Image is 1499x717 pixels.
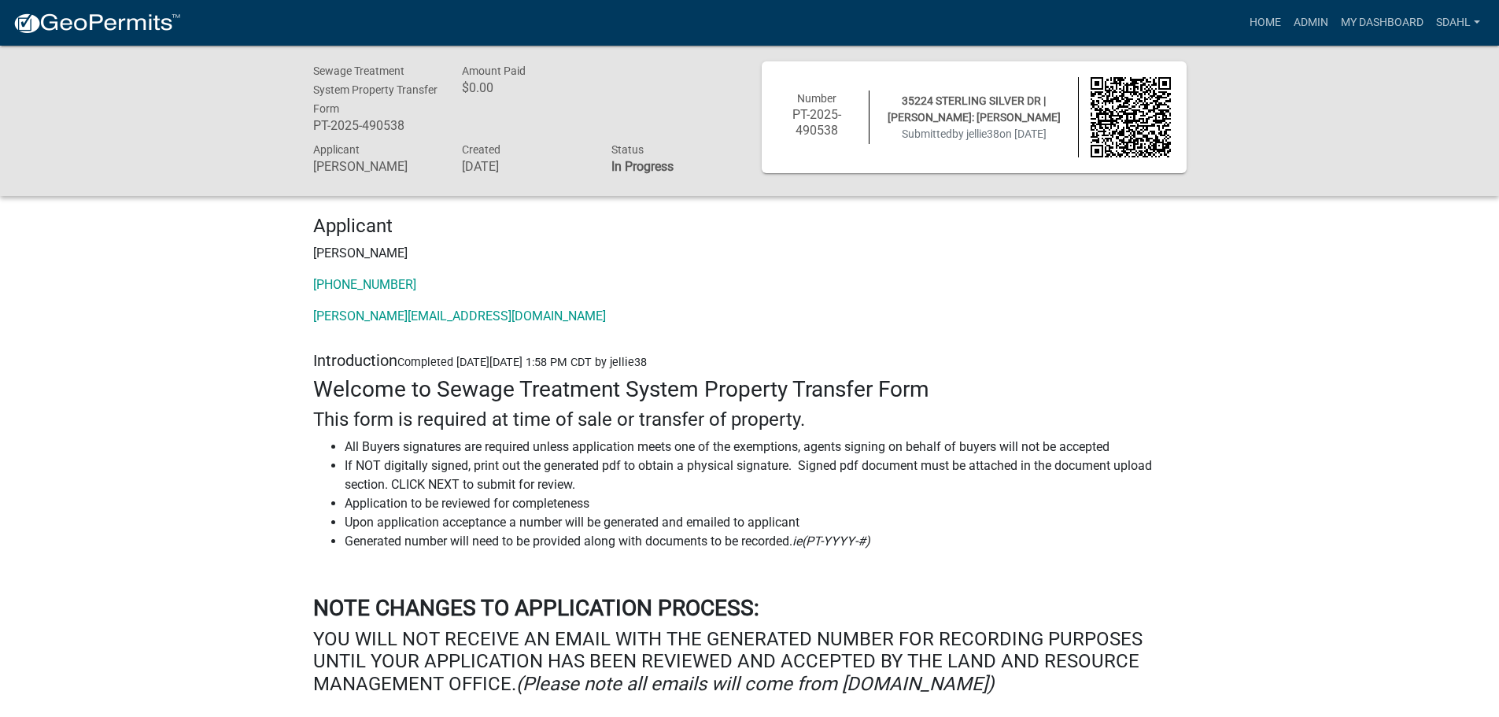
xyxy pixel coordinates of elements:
h3: Welcome to Sewage Treatment System Property Transfer Form [313,376,1187,403]
a: [PHONE_NUMBER] [313,277,416,292]
a: Admin [1287,8,1335,38]
h6: PT-2025-490538 [313,118,439,133]
span: Sewage Treatment System Property Transfer Form [313,65,438,115]
span: Applicant [313,143,360,156]
strong: NOTE CHANGES TO APPLICATION PROCESS: [313,595,759,621]
span: Submitted on [DATE] [902,128,1047,140]
p: [PERSON_NAME] [313,244,1187,263]
span: Created [462,143,500,156]
i: ie(PT-YYYY-#) [792,534,870,549]
li: If NOT digitally signed, print out the generated pdf to obtain a physical signature. Signed pdf d... [345,456,1187,494]
strong: In Progress [611,159,674,174]
span: 35224 STERLING SILVER DR | [PERSON_NAME]: [PERSON_NAME] [888,94,1061,124]
a: [PERSON_NAME][EMAIL_ADDRESS][DOMAIN_NAME] [313,309,606,323]
li: Upon application acceptance a number will be generated and emailed to applicant [345,513,1187,532]
h6: $0.00 [462,80,588,95]
h4: YOU WILL NOT RECEIVE AN EMAIL WITH THE GENERATED NUMBER FOR RECORDING PURPOSES UNTIL YOUR APPLICA... [313,628,1187,696]
h4: This form is required at time of sale or transfer of property. [313,408,1187,431]
span: Amount Paid [462,65,526,77]
li: Generated number will need to be provided along with documents to be recorded. [345,532,1187,551]
span: Completed [DATE][DATE] 1:58 PM CDT by jellie38 [397,356,647,369]
li: All Buyers signatures are required unless application meets one of the exemptions, agents signing... [345,438,1187,456]
a: Home [1243,8,1287,38]
span: Status [611,143,644,156]
h6: [PERSON_NAME] [313,159,439,174]
img: QR code [1091,77,1171,157]
h5: Introduction [313,351,1187,370]
li: Application to be reviewed for completeness [345,494,1187,513]
span: by jellie38 [952,128,999,140]
i: (Please note all emails will come from [DOMAIN_NAME]) [516,673,994,695]
h4: Applicant [313,215,1187,238]
a: My Dashboard [1335,8,1430,38]
span: Number [797,92,836,105]
h6: [DATE] [462,159,588,174]
h6: PT-2025-490538 [777,107,858,137]
a: sdahl [1430,8,1486,38]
